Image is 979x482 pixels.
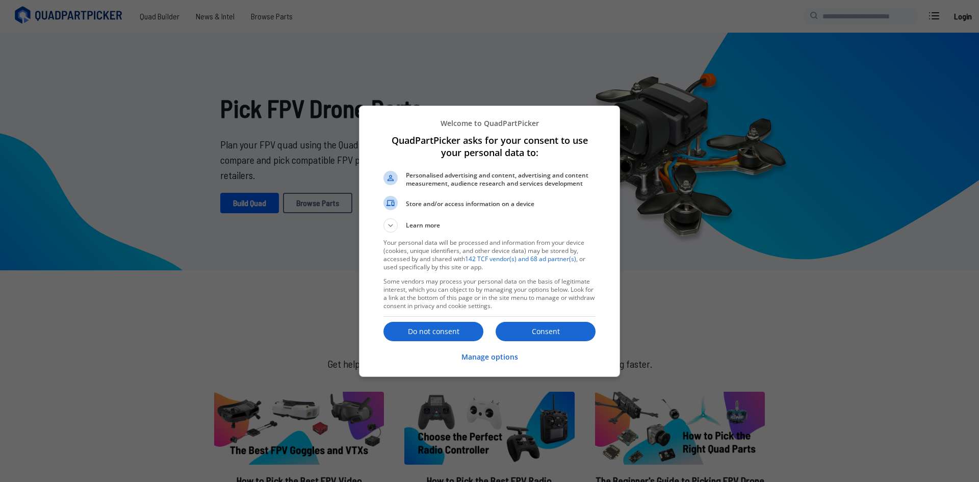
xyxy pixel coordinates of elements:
[359,106,620,377] div: QuadPartPicker asks for your consent to use your personal data to:
[461,352,518,362] p: Manage options
[383,134,596,159] h1: QuadPartPicker asks for your consent to use your personal data to:
[496,326,596,337] p: Consent
[383,322,483,341] button: Do not consent
[383,239,596,271] p: Your personal data will be processed and information from your device (cookies, unique identifier...
[406,171,596,188] span: Personalised advertising and content, advertising and content measurement, audience research and ...
[383,118,596,128] p: Welcome to QuadPartPicker
[465,255,576,263] a: 142 TCF vendor(s) and 68 ad partner(s)
[496,322,596,341] button: Consent
[383,326,483,337] p: Do not consent
[383,218,596,233] button: Learn more
[461,346,518,368] button: Manage options
[406,221,440,233] span: Learn more
[383,277,596,310] p: Some vendors may process your personal data on the basis of legitimate interest, which you can ob...
[406,200,596,208] span: Store and/or access information on a device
